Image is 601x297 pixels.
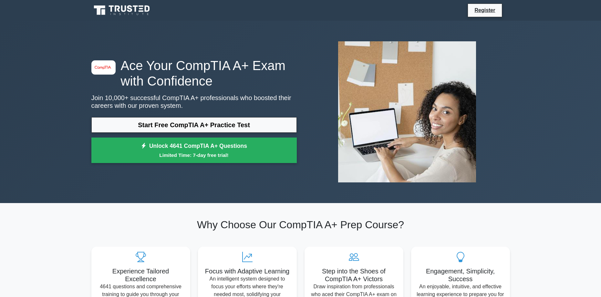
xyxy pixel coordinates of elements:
[91,94,297,109] p: Join 10,000+ successful CompTIA A+ professionals who boosted their careers with our proven system.
[91,138,297,163] a: Unlock 4641 CompTIA A+ QuestionsLimited Time: 7-day free trial!
[91,58,297,89] h1: Ace Your CompTIA A+ Exam with Confidence
[97,267,185,283] h5: Experience Tailored Excellence
[416,267,505,283] h5: Engagement, Simplicity, Success
[310,267,398,283] h5: Step into the Shoes of CompTIA A+ Victors
[471,6,499,14] a: Register
[203,267,292,275] h5: Focus with Adaptive Learning
[91,117,297,133] a: Start Free CompTIA A+ Practice Test
[91,219,510,231] h2: Why Choose Our CompTIA A+ Prep Course?
[99,151,289,159] small: Limited Time: 7-day free trial!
